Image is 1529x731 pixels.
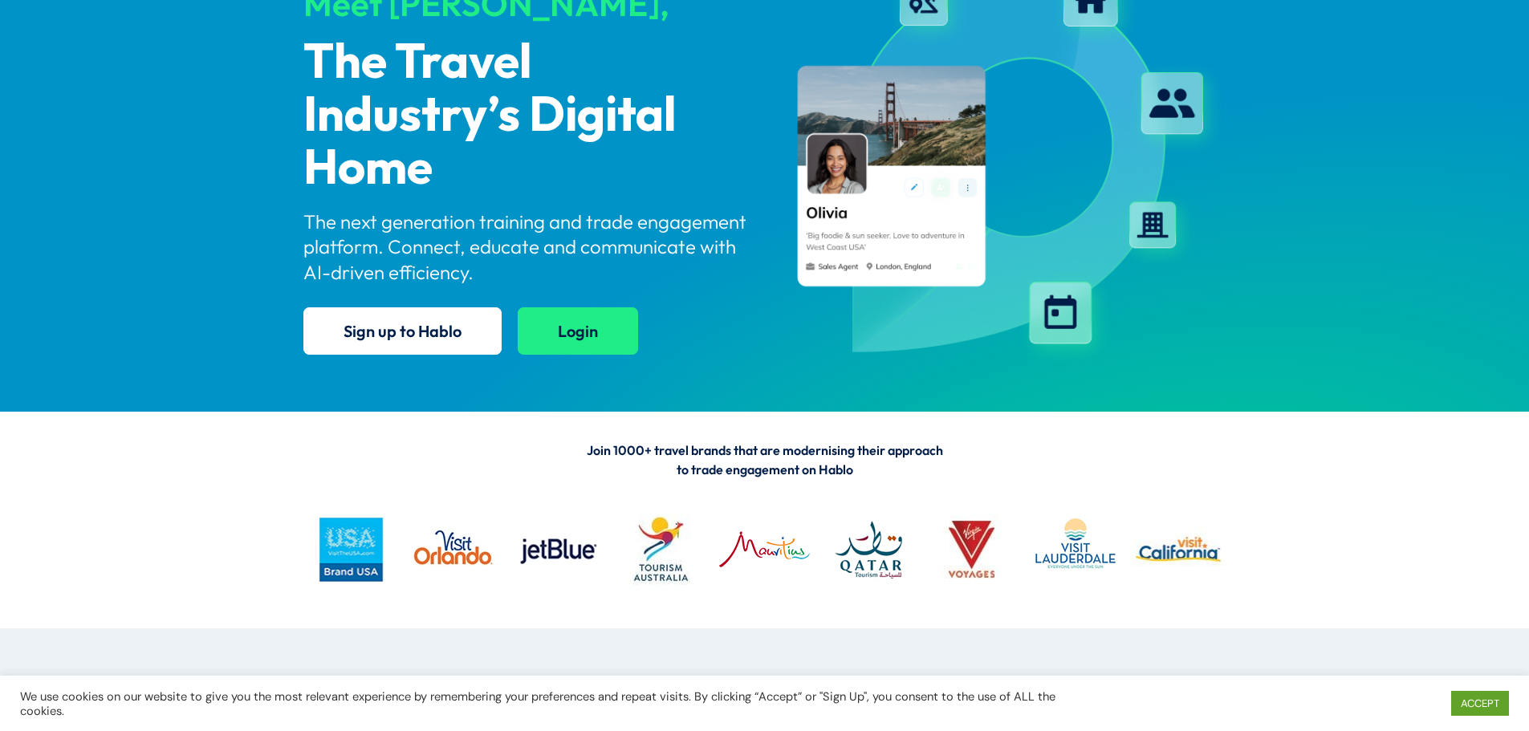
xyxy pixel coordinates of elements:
[303,37,751,196] p: The Travel Industry’s Digital Home
[20,689,1063,718] div: We use cookies on our website to give you the most relevant experience by remembering your prefer...
[924,502,1019,597] img: VV logo
[518,307,638,355] a: Login
[717,502,812,597] img: MTPA
[303,307,502,355] a: Sign up to Hablo
[1451,691,1509,716] a: ACCEPT
[1131,502,1226,597] img: vc logo
[303,502,399,597] img: busa
[406,502,502,597] img: VO
[510,502,605,597] img: jetblue
[1027,502,1123,597] img: LAUDERDALE
[587,442,943,477] span: Join 1000+ travel brands that are modernising their approach to trade engagement on Hablo
[613,502,709,597] img: Tourism Australia
[303,209,751,285] p: The next generation training and trade engagement platform. Connect, educate and communicate with...
[820,502,916,597] img: QATAR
